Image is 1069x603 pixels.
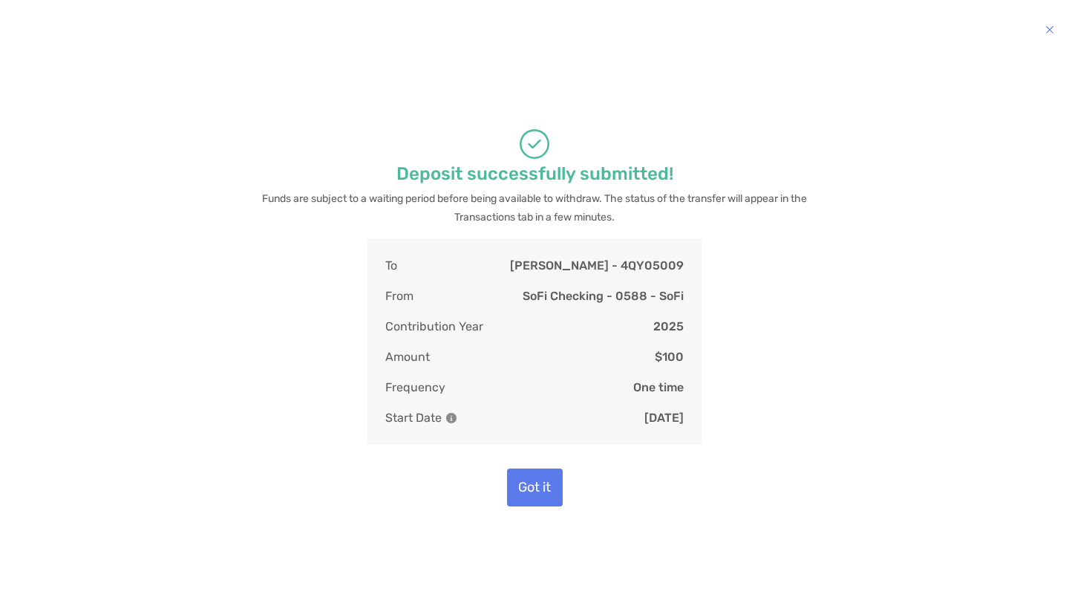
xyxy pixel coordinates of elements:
[396,165,673,183] p: Deposit successfully submitted!
[507,469,563,506] button: Got it
[644,408,684,427] p: [DATE]
[385,348,430,366] p: Amount
[523,287,684,305] p: SoFi Checking - 0588 - SoFi
[510,256,684,275] p: [PERSON_NAME] - 4QY05009
[446,413,457,423] img: Information Icon
[385,287,413,305] p: From
[653,317,684,336] p: 2025
[385,408,457,427] p: Start Date
[385,256,397,275] p: To
[385,317,483,336] p: Contribution Year
[633,378,684,397] p: One time
[655,348,684,366] p: $100
[385,378,445,397] p: Frequency
[256,189,813,226] p: Funds are subject to a waiting period before being available to withdraw. The status of the trans...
